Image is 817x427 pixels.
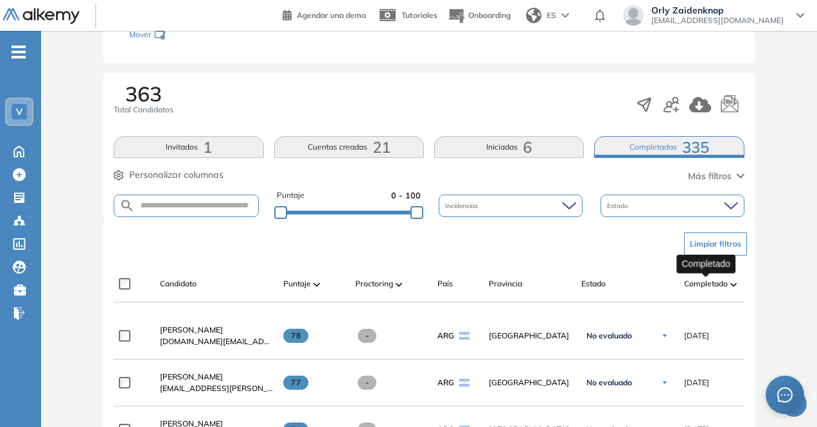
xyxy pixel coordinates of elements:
[129,168,224,182] span: Personalizar columnas
[547,10,556,21] span: ES
[160,383,273,394] span: [EMAIL_ADDRESS][PERSON_NAME][DOMAIN_NAME]
[114,168,224,182] button: Personalizar columnas
[283,6,366,22] a: Agendar una demo
[581,278,606,290] span: Estado
[661,332,669,340] img: Ícono de flecha
[129,24,258,48] div: Mover
[439,195,583,217] div: Incidencias
[396,283,402,286] img: [missing "en.ARROW_ALT" translation]
[601,195,744,217] div: Estado
[12,51,26,53] i: -
[297,10,366,20] span: Agendar una demo
[684,232,747,256] button: Limpiar filtros
[526,8,541,23] img: world
[283,278,311,290] span: Puntaje
[651,5,784,15] span: Orly Zaidenknop
[688,170,732,183] span: Más filtros
[114,136,263,158] button: Invitados1
[16,107,22,117] span: V
[313,283,320,286] img: [missing "en.ARROW_ALT" translation]
[160,278,197,290] span: Candidato
[358,376,376,390] span: -
[445,201,480,211] span: Incidencias
[277,189,304,202] span: Puntaje
[459,379,470,387] img: ARG
[160,324,273,336] a: [PERSON_NAME]
[358,329,376,343] span: -
[437,330,454,342] span: ARG
[489,377,571,388] span: [GEOGRAPHIC_DATA]
[561,13,569,18] img: arrow
[119,198,135,214] img: SEARCH_ALT
[160,336,273,347] span: [DOMAIN_NAME][EMAIL_ADDRESS][DOMAIN_NAME]
[730,283,737,286] img: [missing "en.ARROW_ALT" translation]
[437,377,454,388] span: ARG
[661,379,669,387] img: Ícono de flecha
[489,330,571,342] span: [GEOGRAPHIC_DATA]
[401,10,437,20] span: Tutoriales
[160,372,223,381] span: [PERSON_NAME]
[586,331,632,341] span: No evaluado
[676,254,735,273] div: Completado
[114,104,173,116] span: Total Candidatos
[448,2,511,30] button: Onboarding
[274,136,424,158] button: Cuentas creadas21
[160,325,223,335] span: [PERSON_NAME]
[777,387,793,403] span: message
[489,278,522,290] span: Provincia
[684,377,709,388] span: [DATE]
[434,136,584,158] button: Iniciadas6
[391,189,421,202] span: 0 - 100
[459,332,470,340] img: ARG
[125,83,162,104] span: 363
[594,136,744,158] button: Completadas335
[160,371,273,383] a: [PERSON_NAME]
[586,378,632,388] span: No evaluado
[437,278,453,290] span: País
[684,330,709,342] span: [DATE]
[688,170,744,183] button: Más filtros
[607,201,631,211] span: Estado
[651,15,784,26] span: [EMAIL_ADDRESS][DOMAIN_NAME]
[684,278,728,290] span: Completado
[3,8,80,24] img: Logo
[283,329,308,343] span: 78
[283,376,308,390] span: 77
[355,278,393,290] span: Proctoring
[468,10,511,20] span: Onboarding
